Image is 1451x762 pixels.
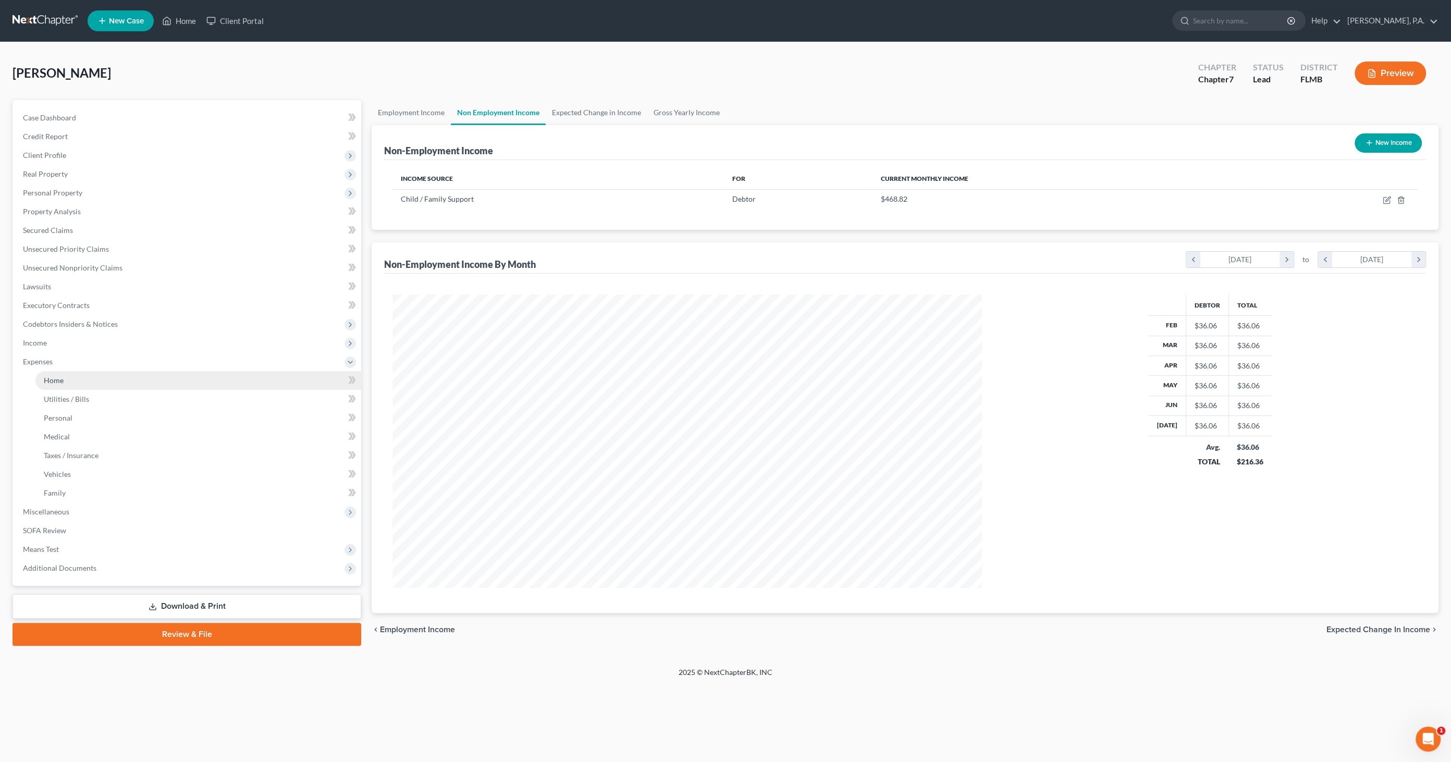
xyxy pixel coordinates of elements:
[1228,336,1272,355] td: $36.06
[35,427,361,446] a: Medical
[384,258,536,271] div: Non-Employment Income By Month
[1195,400,1220,411] div: $36.06
[1228,355,1272,375] td: $36.06
[15,202,361,221] a: Property Analysis
[1416,727,1441,752] iframe: Intercom live chat
[23,226,73,235] span: Secured Claims
[428,667,1023,686] div: 2025 © NextChapterBK, INC
[23,301,90,310] span: Executory Contracts
[372,625,380,634] i: chevron_left
[35,484,361,502] a: Family
[15,221,361,240] a: Secured Claims
[1195,380,1220,391] div: $36.06
[401,175,453,182] span: Income Source
[1437,727,1445,735] span: 1
[732,175,745,182] span: For
[23,132,68,141] span: Credit Report
[1195,321,1220,331] div: $36.06
[44,413,72,422] span: Personal
[1228,316,1272,336] td: $36.06
[1195,361,1220,371] div: $36.06
[1318,252,1332,267] i: chevron_left
[23,545,59,554] span: Means Test
[372,100,451,125] a: Employment Income
[13,594,361,619] a: Download & Print
[109,17,144,25] span: New Case
[15,240,361,259] a: Unsecured Priority Claims
[201,11,269,30] a: Client Portal
[23,282,51,291] span: Lawsuits
[1186,252,1200,267] i: chevron_left
[881,194,907,203] span: $468.82
[1228,416,1272,436] td: $36.06
[23,563,96,572] span: Additional Documents
[44,376,64,385] span: Home
[1149,316,1186,336] th: Feb
[1149,376,1186,396] th: May
[546,100,647,125] a: Expected Change in Income
[23,113,76,122] span: Case Dashboard
[1198,73,1236,85] div: Chapter
[1195,421,1220,431] div: $36.06
[647,100,726,125] a: Gross Yearly Income
[23,207,81,216] span: Property Analysis
[35,446,361,465] a: Taxes / Insurance
[15,259,361,277] a: Unsecured Nonpriority Claims
[23,263,122,272] span: Unsecured Nonpriority Claims
[401,194,474,203] span: Child / Family Support
[1237,457,1263,467] div: $216.36
[1332,252,1412,267] div: [DATE]
[23,151,66,159] span: Client Profile
[35,409,361,427] a: Personal
[1228,294,1272,315] th: Total
[35,390,361,409] a: Utilities / Bills
[157,11,201,30] a: Home
[1355,62,1426,85] button: Preview
[881,175,968,182] span: Current Monthly Income
[23,507,69,516] span: Miscellaneous
[23,169,68,178] span: Real Property
[732,194,756,203] span: Debtor
[23,357,53,366] span: Expenses
[13,65,111,80] span: [PERSON_NAME]
[23,338,47,347] span: Income
[1411,252,1425,267] i: chevron_right
[1149,355,1186,375] th: Apr
[15,108,361,127] a: Case Dashboard
[23,526,66,535] span: SOFA Review
[1253,73,1284,85] div: Lead
[15,296,361,315] a: Executory Contracts
[1342,11,1438,30] a: [PERSON_NAME], P.A.
[451,100,546,125] a: Non Employment Income
[384,144,493,157] div: Non-Employment Income
[44,451,99,460] span: Taxes / Insurance
[1193,11,1288,30] input: Search by name...
[44,432,70,441] span: Medical
[1326,625,1430,634] span: Expected Change in Income
[1194,442,1220,452] div: Avg.
[1149,416,1186,436] th: [DATE]
[35,465,361,484] a: Vehicles
[23,319,118,328] span: Codebtors Insiders & Notices
[44,395,89,403] span: Utilities / Bills
[372,625,455,634] button: chevron_left Employment Income
[15,521,361,540] a: SOFA Review
[1198,62,1236,73] div: Chapter
[1228,376,1272,396] td: $36.06
[380,625,455,634] span: Employment Income
[1300,73,1338,85] div: FLMB
[35,371,361,390] a: Home
[1253,62,1284,73] div: Status
[1237,442,1263,452] div: $36.06
[23,244,109,253] span: Unsecured Priority Claims
[1228,396,1272,415] td: $36.06
[1326,625,1438,634] button: Expected Change in Income chevron_right
[1430,625,1438,634] i: chevron_right
[44,470,71,478] span: Vehicles
[1149,336,1186,355] th: Mar
[1300,62,1338,73] div: District
[1355,133,1422,153] button: New Income
[1280,252,1294,267] i: chevron_right
[44,488,66,497] span: Family
[15,277,361,296] a: Lawsuits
